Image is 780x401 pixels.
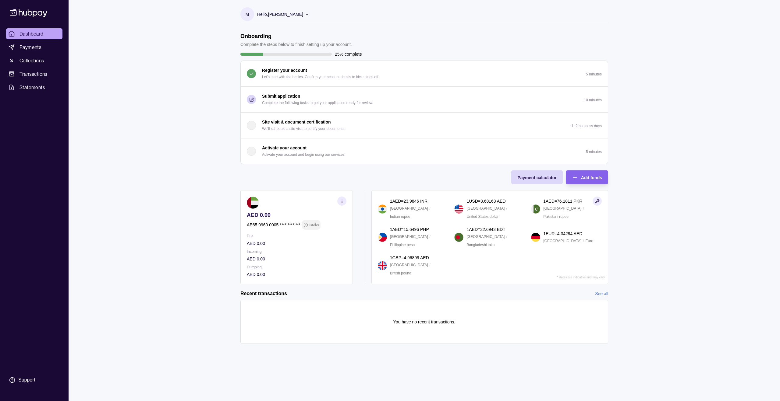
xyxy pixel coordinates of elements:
button: Site visit & document certification We'll schedule a site visit to certify your documents.1–2 bus... [241,113,608,138]
p: Due [247,233,346,239]
h2: Recent transactions [240,290,287,297]
p: Site visit & document certification [262,119,331,125]
a: Collections [6,55,62,66]
p: 5 minutes [586,72,602,76]
a: Statements [6,82,62,93]
p: m [246,11,249,18]
img: pk [531,204,540,214]
button: Activate your account Activate your account and begin using our services.5 minutes [241,138,608,164]
p: United States dollar [466,213,498,220]
p: Indian rupee [390,213,410,220]
p: / [430,262,431,268]
p: [GEOGRAPHIC_DATA] [543,205,581,212]
img: de [531,233,540,242]
p: Incoming [247,248,346,255]
p: Activate your account and begin using our services. [262,151,346,158]
p: 1 AED = 32.6943 BDT [466,226,505,233]
p: [GEOGRAPHIC_DATA] [543,238,581,244]
span: Add funds [581,175,602,180]
span: Collections [19,57,44,64]
p: Register your account [262,67,307,74]
span: Statements [19,84,45,91]
p: 1 EUR = 4.34294 AED [543,230,582,237]
p: 1–2 business days [572,124,602,128]
p: We'll schedule a site visit to certify your documents. [262,125,346,132]
p: 25% complete [335,51,362,58]
p: [GEOGRAPHIC_DATA] [390,233,428,240]
p: Euro [585,238,593,244]
p: / [583,205,584,212]
p: / [506,205,507,212]
p: AED 0.00 [247,271,346,278]
img: bd [454,233,463,242]
button: Register your account Let's start with the basics. Confirm your account details to kick things of... [241,61,608,86]
p: * Rates are indicative and may vary [557,276,605,279]
p: / [506,233,507,240]
p: 1 AED = 76.1811 PKR [543,198,582,204]
p: Inactive [309,221,319,228]
p: / [583,238,584,244]
p: AED 0.00 [247,212,346,218]
button: Payment calculator [511,170,562,184]
p: AED 0.00 [247,240,346,247]
p: Outgoing [247,264,346,270]
p: Submit application [262,93,300,99]
span: Payments [19,44,41,51]
div: Support [18,377,35,383]
a: Payments [6,42,62,53]
p: Bangladeshi taka [466,242,495,248]
p: Complete the steps below to finish setting up your account. [240,41,352,48]
p: 5 minutes [586,150,602,154]
p: British pound [390,270,411,277]
h1: Onboarding [240,33,352,40]
span: Payment calculator [517,175,556,180]
img: in [378,204,387,214]
p: Hello, [PERSON_NAME] [257,11,303,18]
a: Dashboard [6,28,62,39]
a: See all [595,290,608,297]
p: [GEOGRAPHIC_DATA] [466,205,505,212]
p: You have no recent transactions. [393,319,455,325]
p: 1 GBP = 4.96899 AED [390,254,429,261]
p: / [430,233,431,240]
p: 10 minutes [584,98,602,102]
p: / [430,205,431,212]
p: Pakistani rupee [543,213,569,220]
p: [GEOGRAPHIC_DATA] [390,262,428,268]
p: Philippine peso [390,242,415,248]
img: ph [378,233,387,242]
img: gb [378,261,387,270]
p: Complete the following tasks to get your application ready for review. [262,99,373,106]
p: 1 AED = 23.9846 INR [390,198,427,204]
a: Support [6,374,62,386]
span: Transactions [19,70,48,78]
p: Activate your account [262,145,307,151]
span: Dashboard [19,30,44,37]
p: [GEOGRAPHIC_DATA] [466,233,505,240]
p: 1 USD = 3.68163 AED [466,198,505,204]
p: AED 0.00 [247,256,346,262]
img: ae [247,197,259,209]
p: [GEOGRAPHIC_DATA] [390,205,428,212]
p: 1 AED = 15.6496 PHP [390,226,429,233]
p: Let's start with the basics. Confirm your account details to kick things off. [262,74,379,80]
button: Submit application Complete the following tasks to get your application ready for review.10 minutes [241,87,608,112]
img: us [454,204,463,214]
button: Add funds [566,170,608,184]
a: Transactions [6,68,62,79]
